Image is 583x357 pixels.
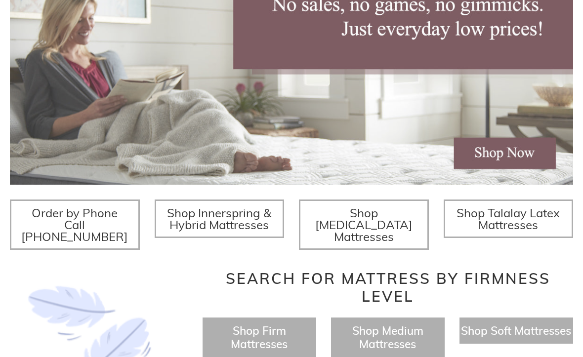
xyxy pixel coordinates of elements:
span: Shop [MEDICAL_DATA] Mattresses [315,205,413,244]
a: Shop Innerspring & Hybrid Mattresses [155,199,285,238]
a: Order by Phone Call [PHONE_NUMBER] [10,199,140,250]
span: Shop Innerspring & Hybrid Mattresses [167,205,271,232]
a: Shop [MEDICAL_DATA] Mattresses [299,199,429,250]
span: Shop Talalay Latex Mattresses [457,205,560,232]
a: Shop Talalay Latex Mattresses [444,199,574,238]
span: Search for Mattress by Firmness Level [226,269,550,306]
a: Shop Medium Mattresses [352,323,423,351]
span: Order by Phone Call [PHONE_NUMBER] [21,205,128,244]
a: Shop Soft Mattresses [461,323,571,338]
a: Shop Firm Mattresses [231,323,288,351]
